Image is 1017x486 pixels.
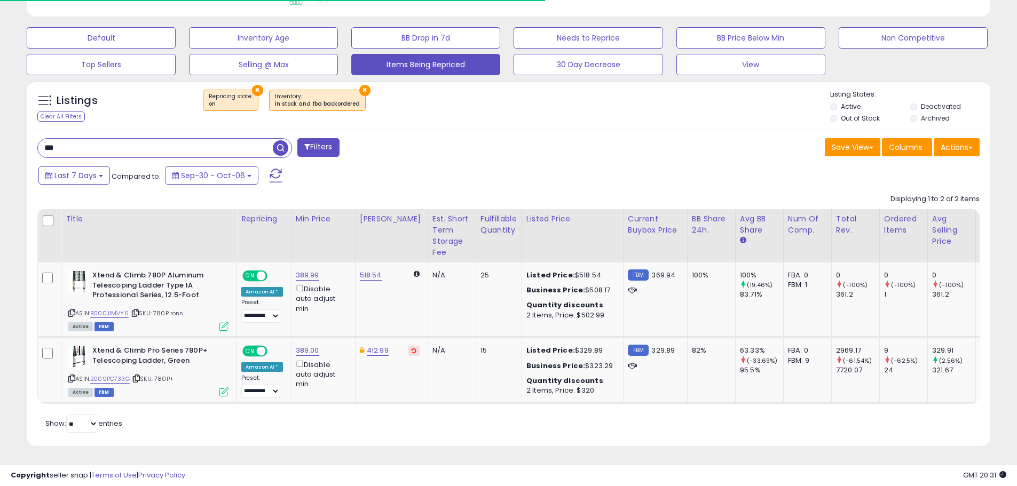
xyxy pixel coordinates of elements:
div: 329.91 [932,346,975,355]
a: B000JIMVY6 [90,309,129,318]
div: FBM: 1 [788,280,823,290]
label: Archived [921,114,950,123]
div: : [526,300,615,310]
span: FBM [94,322,114,331]
small: (-61.54%) [843,356,872,365]
div: 2969.17 [836,346,879,355]
div: seller snap | | [11,471,185,481]
button: Top Sellers [27,54,176,75]
div: [PERSON_NAME] [360,213,423,225]
span: Inventory : [275,92,360,108]
span: | SKU: 780P+ [131,375,174,383]
span: ON [243,272,257,281]
div: Ordered Items [884,213,923,236]
button: Items Being Repriced [351,54,500,75]
div: 0 [836,270,879,280]
button: Columns [882,138,932,156]
div: 2 Items, Price: $502.99 [526,310,615,320]
b: Listed Price: [526,345,575,355]
small: (-62.5%) [891,356,918,365]
div: Clear All Filters [37,111,85,122]
button: BB Price Below Min [676,27,825,49]
div: N/A [432,270,468,280]
div: 9 [884,346,927,355]
div: Displaying 1 to 2 of 2 items [890,194,980,204]
a: 389.00 [296,345,319,356]
div: Preset: [241,299,283,323]
span: Show: entries [45,418,122,428]
div: Disable auto adjust min [296,358,347,389]
b: Listed Price: [526,270,575,280]
div: 0 [932,270,975,280]
strong: Copyright [11,470,50,480]
div: Total Rev. [836,213,875,236]
div: 15 [480,346,514,355]
div: N/A [432,346,468,355]
p: Listing States: [830,90,990,100]
button: × [359,85,370,96]
b: Quantity discounts [526,300,603,310]
div: 0 [884,270,927,280]
div: Amazon AI * [241,362,283,372]
button: Selling @ Max [189,54,338,75]
div: 63.33% [740,346,783,355]
label: Out of Stock [841,114,880,123]
small: (-100%) [939,281,964,289]
div: $518.54 [526,270,615,280]
button: 30 Day Decrease [514,54,663,75]
b: Quantity discounts [526,376,603,386]
div: in stock and fba backordered [275,100,360,108]
button: BB Drop in 7d [351,27,500,49]
span: Sep-30 - Oct-06 [181,170,245,181]
div: 24 [884,365,927,375]
div: 321.67 [932,365,975,375]
div: 82% [692,346,727,355]
span: Compared to: [112,171,161,181]
div: Repricing [241,213,287,225]
small: (-100%) [843,281,868,289]
div: ASIN: [68,346,228,395]
span: Last 7 Days [54,170,97,181]
span: Repricing state : [209,92,253,108]
a: Terms of Use [91,470,137,480]
label: Active [841,102,861,111]
button: Non Competitive [839,27,988,49]
span: Columns [889,142,923,153]
h5: Listings [57,93,98,108]
div: on [209,100,253,108]
div: : [526,376,615,386]
a: 412.99 [367,345,389,356]
div: $508.17 [526,285,615,295]
div: FBM: 9 [788,356,823,365]
div: Avg BB Share [740,213,779,236]
a: 389.99 [296,270,319,281]
div: 100% [692,270,727,280]
i: Revert to store-level Dynamic Max Price [412,348,416,353]
span: OFF [266,347,283,356]
div: 2 Items, Price: $320 [526,386,615,395]
div: FBA: 0 [788,346,823,355]
small: (-100%) [891,281,916,289]
div: Est. Short Term Storage Fee [432,213,471,258]
button: Filters [297,138,339,157]
i: This overrides the store level Dynamic Max Price for this listing [360,347,364,354]
button: Actions [934,138,980,156]
div: 100% [740,270,783,280]
div: 1 [884,290,927,299]
div: Title [66,213,232,225]
img: 41PD0LNVVRL._SL40_.jpg [68,346,90,367]
button: Needs to Reprice [514,27,663,49]
a: Privacy Policy [138,470,185,480]
span: | SKU: 780P rons [130,309,184,317]
b: Business Price: [526,361,585,371]
div: 25 [480,270,514,280]
button: Save View [825,138,880,156]
a: 518.54 [360,270,382,281]
button: × [252,85,263,96]
span: ON [243,347,257,356]
div: Preset: [241,375,283,399]
img: 41aHUar9ccL._SL40_.jpg [68,270,90,292]
button: Last 7 Days [38,166,110,185]
b: Xtend & Climb 780P Aluminum Telescoping Ladder Type IA Professional Series, 12.5-Foot [92,270,222,303]
span: 2025-10-14 20:31 GMT [963,470,1006,480]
